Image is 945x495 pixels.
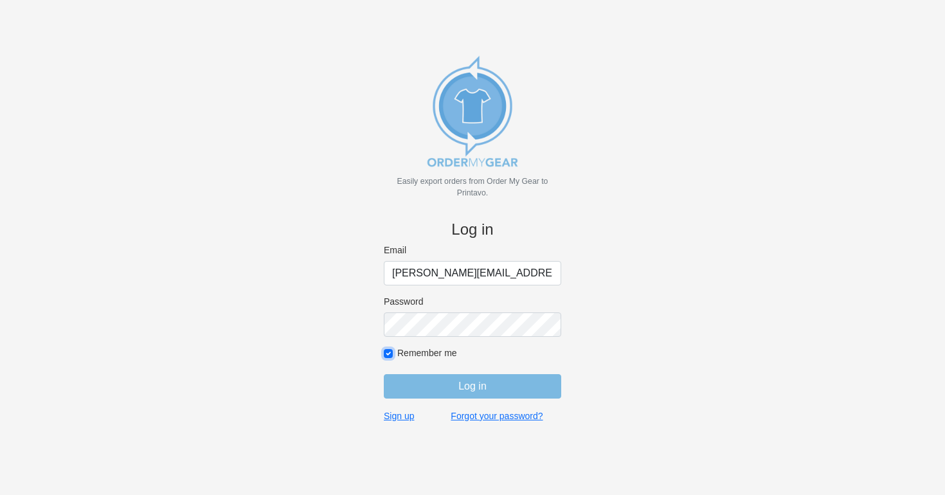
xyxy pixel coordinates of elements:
[384,410,414,422] a: Sign up
[384,221,561,239] h4: Log in
[408,47,537,175] img: new_omg_export_logo-652582c309f788888370c3373ec495a74b7b3fc93c8838f76510ecd25890bcc4.png
[384,244,561,256] label: Email
[384,296,561,307] label: Password
[451,410,543,422] a: Forgot your password?
[384,374,561,399] input: Log in
[397,347,561,359] label: Remember me
[384,175,561,199] p: Easily export orders from Order My Gear to Printavo.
